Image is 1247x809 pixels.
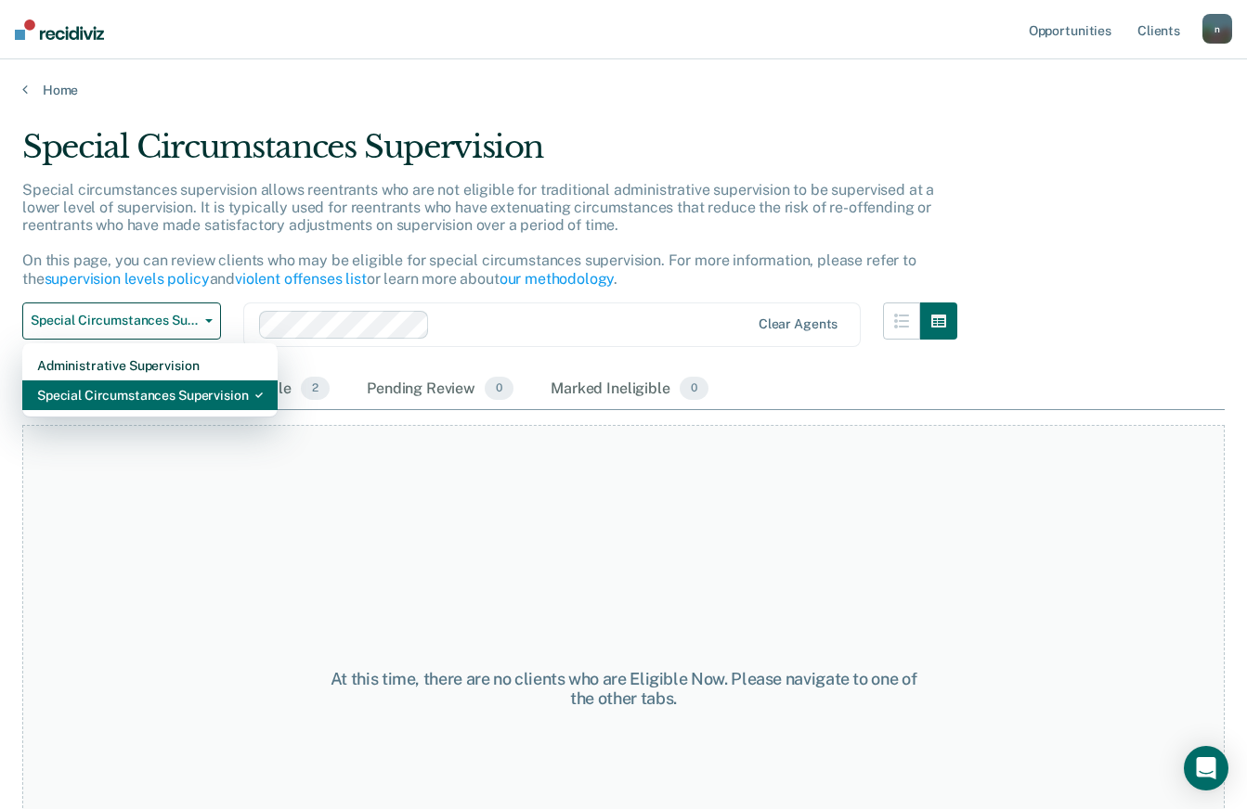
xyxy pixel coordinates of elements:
div: Administrative Supervision [37,351,263,380]
p: Special circumstances supervision allows reentrants who are not eligible for traditional administ... [22,181,934,288]
div: Clear agents [759,316,838,332]
div: Open Intercom Messenger [1184,746,1228,790]
div: Marked Ineligible0 [547,369,712,410]
span: 2 [301,377,330,401]
img: Recidiviz [15,19,104,40]
div: Pending Review0 [363,369,517,410]
button: n [1202,14,1232,44]
div: Special Circumstances Supervision [37,380,263,410]
span: Special Circumstances Supervision [31,313,198,328]
a: supervision levels policy [45,270,210,288]
a: our methodology [500,270,615,288]
div: At this time, there are no clients who are Eligible Now. Please navigate to one of the other tabs. [323,669,924,709]
span: 0 [680,377,708,401]
div: Special Circumstances Supervision [22,128,957,181]
a: Home [22,82,1225,98]
button: Special Circumstances Supervision [22,302,221,340]
a: violent offenses list [235,270,367,288]
span: 0 [485,377,513,401]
